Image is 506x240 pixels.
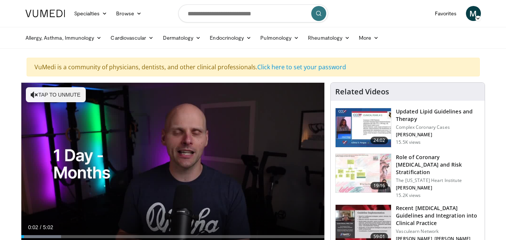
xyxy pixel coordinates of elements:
span: / [40,224,42,230]
h4: Related Videos [335,87,389,96]
img: 77f671eb-9394-4acc-bc78-a9f077f94e00.150x105_q85_crop-smart_upscale.jpg [336,108,391,147]
p: 15.2K views [396,192,421,198]
p: Complex Coronary Cases [396,124,480,130]
p: The [US_STATE] Heart Institute [396,177,480,183]
h3: Updated Lipid Guidelines and Therapy [396,108,480,123]
h3: Recent [MEDICAL_DATA] Guidelines and Integration into Clinical Practice [396,204,480,227]
span: 19:16 [370,182,388,189]
a: Favorites [430,6,461,21]
img: 1efa8c99-7b8a-4ab5-a569-1c219ae7bd2c.150x105_q85_crop-smart_upscale.jpg [336,154,391,193]
h3: Role of Coronary [MEDICAL_DATA] and Risk Stratification [396,154,480,176]
div: VuMedi is a community of physicians, dentists, and other clinical professionals. [27,58,480,76]
a: Specialties [70,6,112,21]
a: 24:02 Updated Lipid Guidelines and Therapy Complex Coronary Cases [PERSON_NAME] 15.5K views [335,108,480,148]
p: 15.5K views [396,139,421,145]
p: [PERSON_NAME] [396,132,480,138]
a: Dermatology [158,30,206,45]
a: Allergy, Asthma, Immunology [21,30,106,45]
a: Pulmonology [256,30,303,45]
p: [PERSON_NAME] [396,185,480,191]
span: 24:02 [370,137,388,144]
a: Endocrinology [205,30,256,45]
a: Browse [112,6,146,21]
span: 5:02 [43,224,53,230]
p: Vasculearn Network [396,228,480,234]
a: 19:16 Role of Coronary [MEDICAL_DATA] and Risk Stratification The [US_STATE] Heart Institute [PER... [335,154,480,198]
a: Cardiovascular [106,30,158,45]
a: More [354,30,383,45]
img: VuMedi Logo [25,10,65,17]
input: Search topics, interventions [178,4,328,22]
a: Rheumatology [303,30,354,45]
div: Progress Bar [21,235,325,238]
span: 0:02 [28,224,38,230]
a: Click here to set your password [257,63,346,71]
a: M [466,6,481,21]
button: Tap to unmute [26,87,86,102]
